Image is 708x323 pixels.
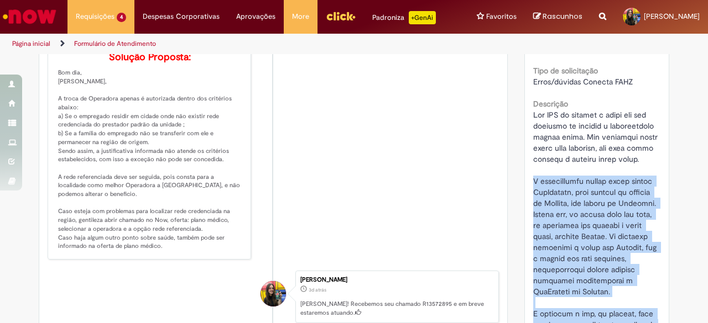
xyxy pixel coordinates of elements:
[117,13,126,22] span: 4
[533,77,633,87] span: Erros/dúvidas Conecta FAHZ
[58,52,242,251] p: Bom dia, [PERSON_NAME], A troca de Operadora apenas é autorizada dentro dos critérios abaixo: a) ...
[309,287,326,293] span: 3d atrás
[300,300,493,317] p: [PERSON_NAME]! Recebemos seu chamado R13572895 e em breve estaremos atuando.
[74,39,156,48] a: Formulário de Atendimento
[76,11,114,22] span: Requisições
[300,277,493,283] div: [PERSON_NAME]
[533,66,598,76] b: Tipo de solicitação
[292,11,309,22] span: More
[326,8,356,24] img: click_logo_yellow_360x200.png
[409,11,436,24] p: +GenAi
[1,6,58,28] img: ServiceNow
[533,12,582,22] a: Rascunhos
[236,11,275,22] span: Aprovações
[261,281,286,306] div: Gabriella Soares Padua
[372,11,436,24] div: Padroniza
[533,99,568,109] b: Descrição
[644,12,700,21] span: [PERSON_NAME]
[486,11,517,22] span: Favoritos
[8,34,464,54] ul: Trilhas de página
[143,11,220,22] span: Despesas Corporativas
[12,39,50,48] a: Página inicial
[543,11,582,22] span: Rascunhos
[309,287,326,293] time: 27/09/2025 11:23:59
[109,51,191,63] b: Solução Proposta:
